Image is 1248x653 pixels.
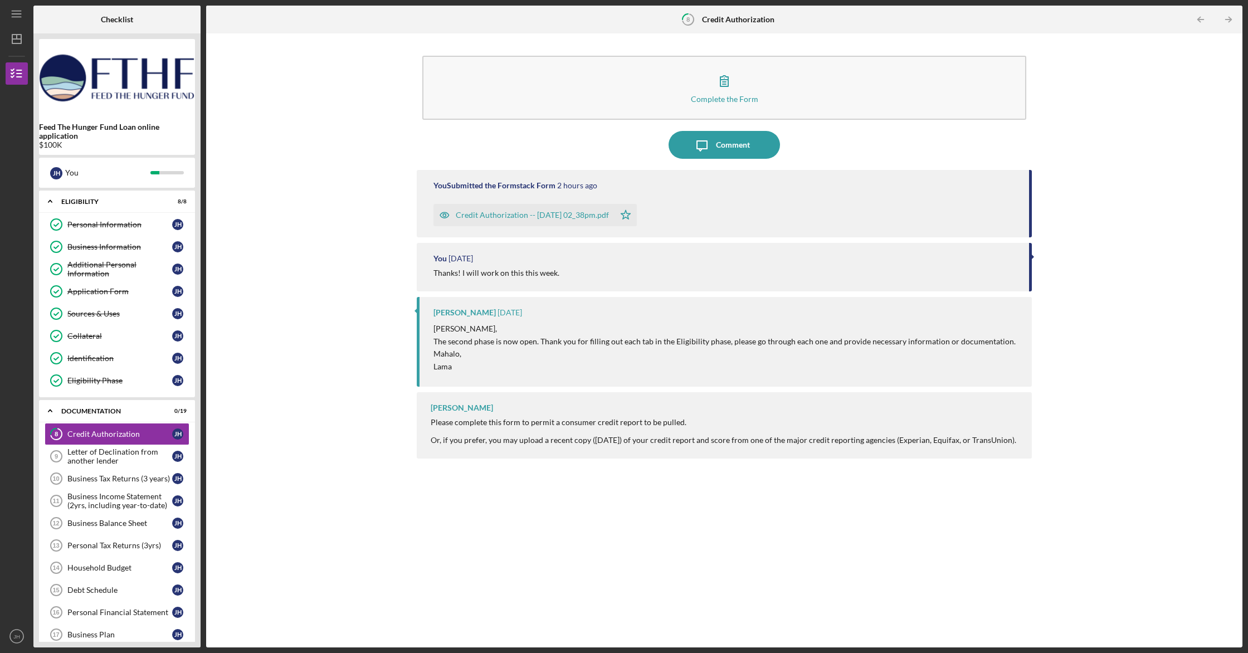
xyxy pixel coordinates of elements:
p: Mahalo, [433,348,1016,360]
a: Business InformationJH [45,236,189,258]
time: 2025-09-09 21:28 [498,308,522,317]
div: Eligibility [61,198,159,205]
div: J H [172,219,183,230]
div: J H [172,241,183,252]
div: Credit Authorization -- [DATE] 02_38pm.pdf [456,211,609,220]
div: Business Plan [67,630,172,639]
a: 11Business Income Statement (2yrs, including year-to-date)JH [45,490,189,512]
div: Household Budget [67,563,172,572]
b: Credit Authorization [702,15,774,24]
div: J H [172,562,183,573]
div: J H [172,264,183,275]
div: Personal Financial Statement [67,608,172,617]
div: Personal Tax Returns (3yrs) [67,541,172,550]
b: Feed The Hunger Fund Loan online application [39,123,195,140]
time: 2025-09-15 18:38 [557,181,597,190]
tspan: 9 [55,453,58,460]
div: Business Information [67,242,172,251]
a: 14Household BudgetJH [45,557,189,579]
div: J H [172,375,183,386]
div: You [65,163,150,182]
div: Additional Personal Information [67,260,172,278]
div: 0 / 19 [167,408,187,415]
a: Personal InformationJH [45,213,189,236]
tspan: 13 [52,542,59,549]
a: 8Credit AuthorizationJH [45,423,189,445]
div: You Submitted the Formstack Form [433,181,555,190]
p: [PERSON_NAME], [433,323,1016,335]
tspan: 12 [52,520,59,527]
tspan: 8 [55,431,58,438]
div: J H [172,540,183,551]
a: IdentificationJH [45,347,189,369]
div: Documentation [61,408,159,415]
div: Or, if you prefer, you may upload a recent copy ([DATE]) of your credit report and score from one... [431,436,1016,445]
div: Credit Authorization [67,430,172,438]
a: 17Business PlanJH [45,623,189,646]
div: J H [172,629,183,640]
div: Sources & Uses [67,309,172,318]
p: Lama [433,360,1016,373]
div: J H [172,308,183,319]
div: You [433,254,447,263]
div: J H [172,353,183,364]
a: 13Personal Tax Returns (3yrs)JH [45,534,189,557]
div: J H [172,495,183,506]
p: The second phase is now open. Thank you for filling out each tab in the Eligibility phase, please... [433,335,1016,348]
tspan: 15 [52,587,59,593]
div: Collateral [67,332,172,340]
div: Business Tax Returns (3 years) [67,474,172,483]
div: Complete the Form [691,95,758,103]
div: 8 / 8 [167,198,187,205]
tspan: 17 [52,631,59,638]
div: J H [172,473,183,484]
tspan: 16 [52,609,59,616]
div: Thanks! I will work on this this week. [433,269,559,277]
div: Eligibility Phase [67,376,172,385]
div: J H [172,330,183,342]
div: J H [172,518,183,529]
div: Letter of Declination from another lender [67,447,172,465]
div: J H [50,167,62,179]
div: Debt Schedule [67,586,172,594]
button: Complete the Form [422,56,1026,120]
a: Additional Personal InformationJH [45,258,189,280]
button: JH [6,625,28,647]
a: Sources & UsesJH [45,303,189,325]
div: Business Income Statement (2yrs, including year-to-date) [67,492,172,510]
tspan: 11 [52,498,59,504]
a: Application FormJH [45,280,189,303]
div: Application Form [67,287,172,296]
tspan: 10 [52,475,59,482]
div: Comment [716,131,750,159]
div: [PERSON_NAME] [431,403,493,412]
div: Identification [67,354,172,363]
a: 10Business Tax Returns (3 years)JH [45,467,189,490]
div: Personal Information [67,220,172,229]
div: J H [172,607,183,618]
div: J H [172,451,183,462]
text: JH [13,633,20,640]
div: $100K [39,140,195,149]
a: Eligibility PhaseJH [45,369,189,392]
b: Checklist [101,15,133,24]
img: Product logo [39,45,195,111]
div: Business Balance Sheet [67,519,172,528]
div: [PERSON_NAME] [433,308,496,317]
a: 15Debt ScheduleJH [45,579,189,601]
a: 9Letter of Declination from another lenderJH [45,445,189,467]
div: Please complete this form to permit a consumer credit report to be pulled. [431,418,1016,427]
a: CollateralJH [45,325,189,347]
tspan: 14 [52,564,60,571]
div: J H [172,584,183,596]
time: 2025-09-09 22:25 [448,254,473,263]
a: 12Business Balance SheetJH [45,512,189,534]
div: J H [172,286,183,297]
a: 16Personal Financial StatementJH [45,601,189,623]
div: J H [172,428,183,440]
button: Credit Authorization -- [DATE] 02_38pm.pdf [433,204,637,226]
button: Comment [669,131,780,159]
tspan: 8 [686,16,690,23]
